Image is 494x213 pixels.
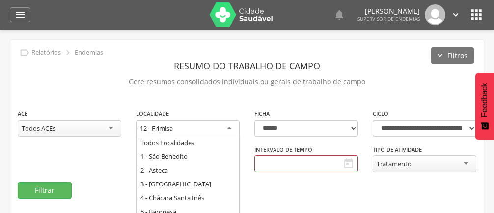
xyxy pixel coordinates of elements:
[18,182,72,199] button: Filtrar
[19,47,30,58] i: 
[254,110,270,118] label: Ficha
[31,49,61,57] p: Relatórios
[140,124,173,133] div: 12 - Frimisa
[468,7,484,23] i: 
[137,136,239,150] div: Todos Localidades
[450,4,461,25] a: 
[343,158,355,170] i: 
[373,110,388,118] label: Ciclo
[18,75,476,89] p: Gere resumos consolidados individuais ou gerais de trabalho de campo
[62,47,73,58] i: 
[377,159,412,168] div: Tratamento
[75,49,103,57] p: Endemias
[18,110,27,118] label: ACE
[137,150,239,163] div: 1 - São Benedito
[136,110,169,118] label: Localidade
[137,163,239,177] div: 2 - Asteca
[431,47,474,64] button: Filtros
[475,73,494,140] button: Feedback - Mostrar pesquisa
[450,9,461,20] i: 
[373,146,422,153] label: Tipo de Atividade
[22,124,55,133] div: Todos ACEs
[14,9,26,21] i: 
[10,7,30,22] a: 
[137,177,239,191] div: 3 - [GEOGRAPHIC_DATA]
[254,146,312,153] label: Intervalo de Tempo
[18,57,476,75] header: Resumo do Trabalho de Campo
[333,4,345,25] a: 
[480,83,489,117] span: Feedback
[357,15,420,22] span: Supervisor de Endemias
[333,9,345,21] i: 
[137,191,239,205] div: 4 - Chácara Santa Inês
[357,8,420,15] p: [PERSON_NAME]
